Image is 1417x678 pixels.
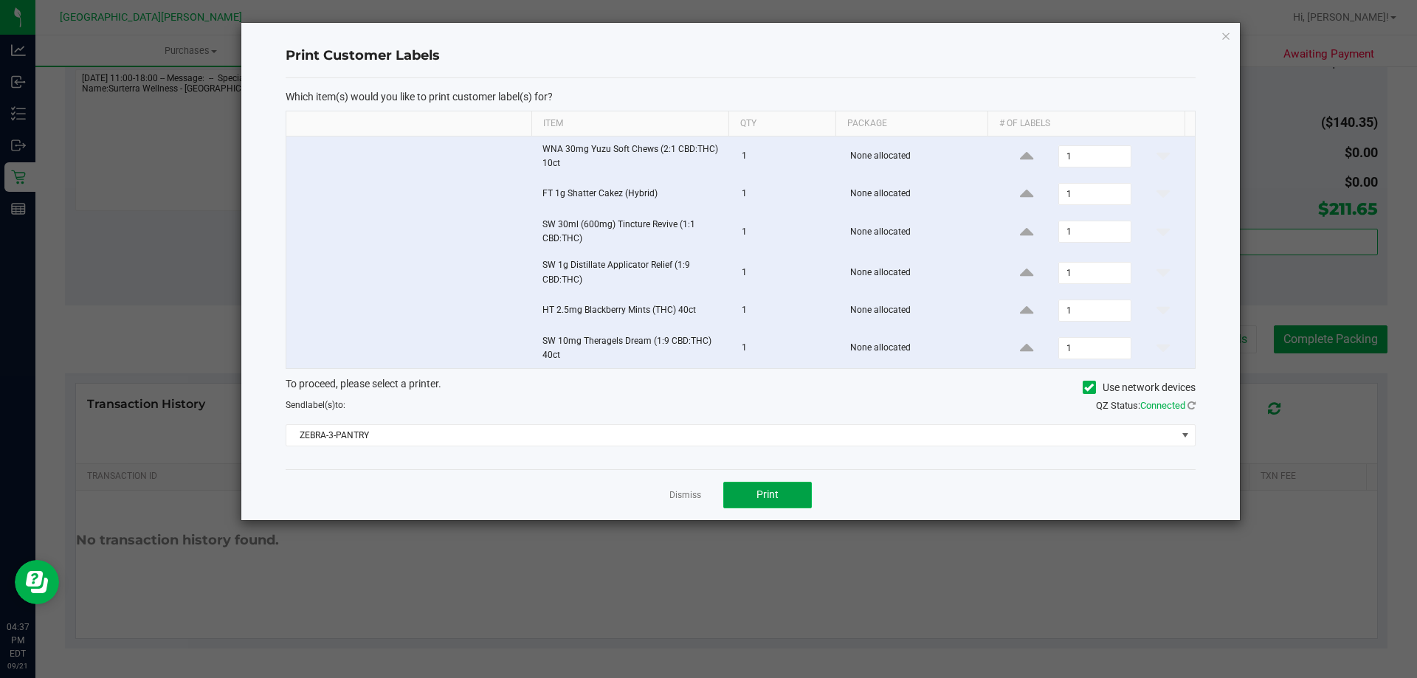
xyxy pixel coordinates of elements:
td: None allocated [841,252,996,293]
div: To proceed, please select a printer. [275,376,1207,398]
td: 1 [733,252,841,293]
span: Send to: [286,400,345,410]
td: None allocated [841,294,996,328]
td: SW 30ml (600mg) Tincture Revive (1:1 CBD:THC) [534,212,733,252]
span: ZEBRA-3-PANTRY [286,425,1176,446]
label: Use network devices [1083,380,1196,395]
button: Print [723,482,812,508]
td: FT 1g Shatter Cakez (Hybrid) [534,177,733,212]
h4: Print Customer Labels [286,46,1196,66]
span: label(s) [306,400,335,410]
iframe: Resource center [15,560,59,604]
td: None allocated [841,177,996,212]
a: Dismiss [669,489,701,502]
span: Print [756,488,779,500]
p: Which item(s) would you like to print customer label(s) for? [286,90,1196,103]
td: SW 1g Distillate Applicator Relief (1:9 CBD:THC) [534,252,733,293]
td: None allocated [841,328,996,368]
td: 1 [733,177,841,212]
th: # of labels [987,111,1185,136]
td: None allocated [841,212,996,252]
th: Qty [728,111,835,136]
td: 1 [733,294,841,328]
th: Package [835,111,987,136]
td: 1 [733,136,841,177]
td: None allocated [841,136,996,177]
th: Item [531,111,728,136]
td: WNA 30mg Yuzu Soft Chews (2:1 CBD:THC) 10ct [534,136,733,177]
td: SW 10mg Theragels Dream (1:9 CBD:THC) 40ct [534,328,733,368]
td: 1 [733,212,841,252]
td: 1 [733,328,841,368]
span: Connected [1140,400,1185,411]
span: QZ Status: [1096,400,1196,411]
td: HT 2.5mg Blackberry Mints (THC) 40ct [534,294,733,328]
